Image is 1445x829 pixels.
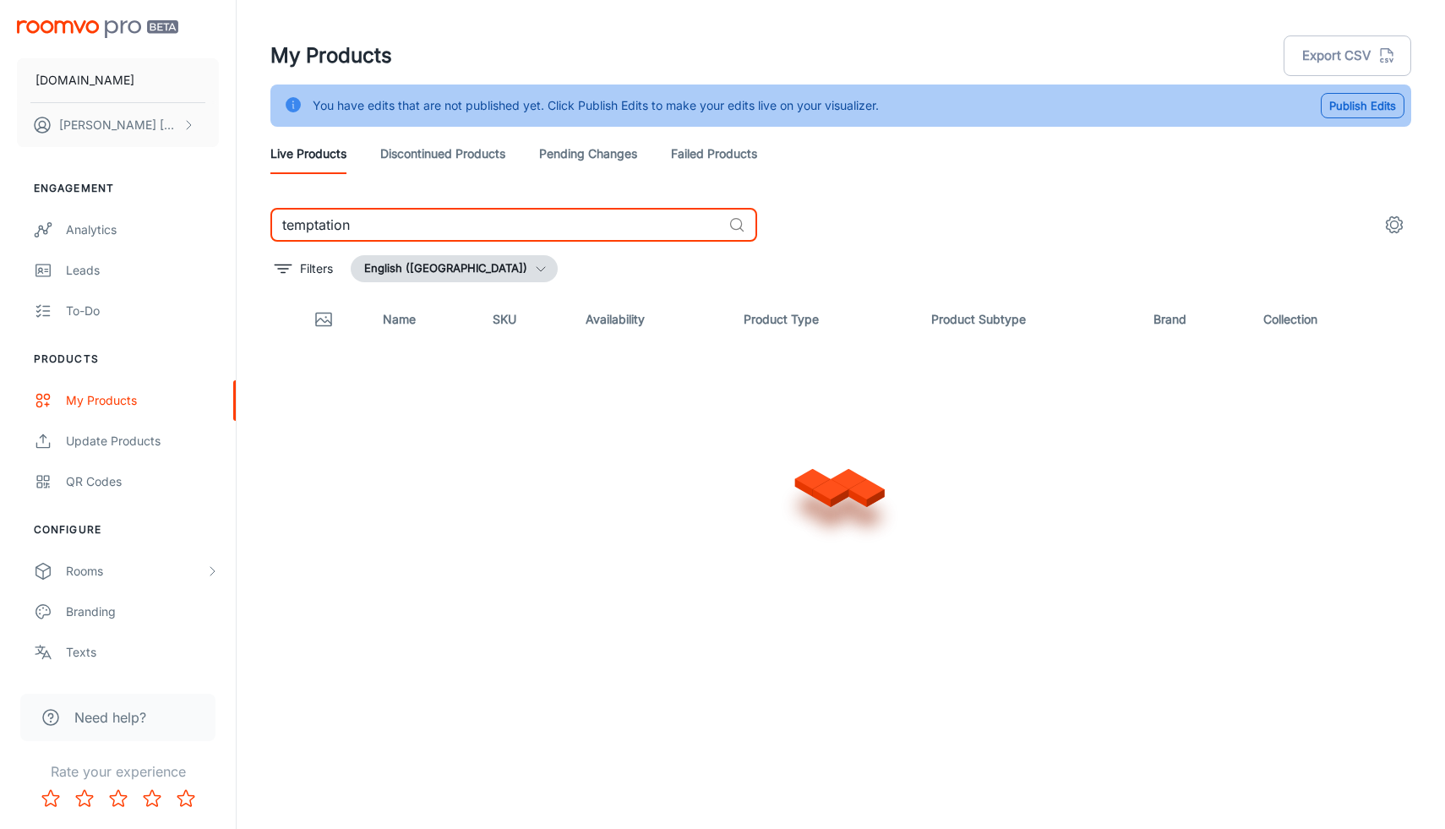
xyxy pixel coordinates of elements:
button: English ([GEOGRAPHIC_DATA]) [351,255,558,282]
div: Rooms [66,562,205,581]
p: [PERSON_NAME] [PERSON_NAME] [59,116,178,134]
div: To-do [66,302,219,320]
th: Availability [572,296,730,343]
div: QR Codes [66,472,219,491]
img: Roomvo PRO Beta [17,20,178,38]
button: Rate 2 star [68,782,101,815]
th: Name [369,296,479,343]
div: Update Products [66,432,219,450]
div: Texts [66,643,219,662]
button: Rate 4 star [135,782,169,815]
th: Collection [1250,296,1411,343]
th: Product Subtype [918,296,1141,343]
p: Rate your experience [14,761,222,782]
a: Discontinued Products [380,134,505,174]
button: Rate 5 star [169,782,203,815]
div: Branding [66,603,219,621]
input: Search [270,208,722,242]
h1: My Products [270,41,392,71]
th: SKU [479,296,572,343]
button: Export CSV [1284,35,1411,76]
button: Rate 3 star [101,782,135,815]
p: Filters [300,259,333,278]
th: Product Type [730,296,918,343]
p: [DOMAIN_NAME] [35,71,134,90]
div: Analytics [66,221,219,239]
a: Pending Changes [539,134,637,174]
button: Rate 1 star [34,782,68,815]
button: settings [1377,208,1411,242]
div: My Products [66,391,219,410]
div: Leads [66,261,219,280]
svg: Thumbnail [314,309,334,330]
a: Live Products [270,134,346,174]
div: You have edits that are not published yet. Click Publish Edits to make your edits live on your vi... [313,90,879,122]
button: Publish Edits [1321,93,1404,118]
span: Need help? [74,707,146,728]
a: Failed Products [671,134,757,174]
th: Brand [1140,296,1250,343]
button: [DOMAIN_NAME] [17,58,219,102]
button: [PERSON_NAME] [PERSON_NAME] [17,103,219,147]
button: filter [270,255,337,282]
